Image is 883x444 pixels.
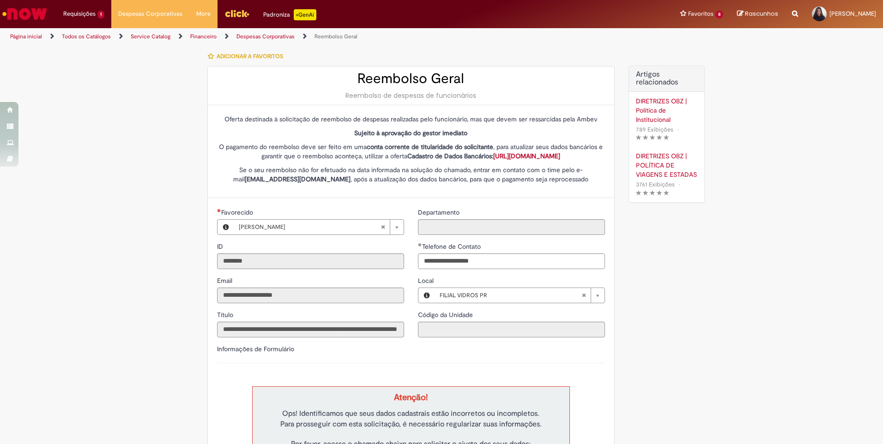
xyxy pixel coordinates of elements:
span: Obrigatório Preenchido [418,243,422,246]
span: Requisições [63,9,96,18]
span: Adicionar a Favoritos [217,53,283,60]
p: +GenAi [294,9,316,20]
span: More [196,9,211,18]
a: Página inicial [10,33,42,40]
a: Reembolso Geral [314,33,357,40]
label: Somente leitura - Departamento [418,208,461,217]
a: Rascunhos [737,10,778,18]
span: [PERSON_NAME] [239,220,381,234]
p: Se o seu reembolso não for efetuado na data informada na solução do chamado, entrar em contato co... [217,165,605,184]
a: FILIAL VIDROS PRLimpar campo Local [435,288,605,303]
h2: Reembolso Geral [217,71,605,86]
input: Título [217,322,404,337]
img: click_logo_yellow_360x200.png [224,6,249,20]
span: 8 [715,11,723,18]
abbr: Limpar campo Local [577,288,591,303]
input: Telefone de Contato [418,253,605,269]
span: Favoritos [688,9,714,18]
button: Local, Visualizar este registro FILIAL VIDROS PR [418,288,435,303]
span: Somente leitura - Título [217,311,235,319]
span: [PERSON_NAME] [829,10,876,18]
p: O pagamento do reembolso deve ser feito em uma , para atualizar seus dados bancários e garantir q... [217,142,605,161]
input: Código da Unidade [418,322,605,337]
strong: Atenção! [394,392,428,403]
span: Para prosseguir com esta solicitação, é necessário regularizar suas informações. [280,420,542,429]
span: • [677,178,682,191]
a: Todos os Catálogos [62,33,111,40]
span: 789 Exibições [636,126,673,133]
label: Somente leitura - ID [217,242,225,251]
span: Despesas Corporativas [118,9,182,18]
button: Favorecido, Visualizar este registro Gabriela Mehret [218,220,234,234]
input: ID [217,253,404,269]
strong: [EMAIL_ADDRESS][DOMAIN_NAME] [245,175,351,183]
a: [URL][DOMAIN_NAME] [493,152,560,160]
label: Somente leitura - Email [217,276,234,285]
button: Adicionar a Favoritos [207,47,288,66]
strong: conta corrente de titularidade do solicitante [367,143,493,151]
a: DIRETRIZES OBZ | Política de Institucional [636,96,697,124]
ul: Trilhas de página [7,28,582,45]
a: Service Catalog [131,33,170,40]
a: Despesas Corporativas [236,33,295,40]
label: Somente leitura - Código da Unidade [418,310,475,319]
a: Financeiro [190,33,217,40]
div: Reembolso de despesas de funcionários [217,91,605,100]
span: 1 [97,11,104,18]
img: ServiceNow [1,5,48,23]
label: Informações de Formulário [217,345,294,353]
input: Departamento [418,219,605,235]
a: [PERSON_NAME]Limpar campo Favorecido [234,220,404,234]
span: Somente leitura - Código da Unidade [418,311,475,319]
div: Padroniza [263,9,316,20]
span: 3761 Exibições [636,180,675,188]
p: Oferta destinada à solicitação de reembolso de despesas realizadas pelo funcionário, mas que deve... [217,114,605,124]
span: FILIAL VIDROS PR [440,288,581,303]
abbr: Limpar campo Favorecido [376,220,390,234]
span: Obrigatório Preenchido [217,209,221,212]
span: • [675,123,681,136]
span: Local [418,276,435,285]
input: Email [217,288,404,303]
strong: Cadastro de Dados Bancários: [407,152,560,160]
h3: Artigos relacionados [636,71,697,87]
strong: Sujeito à aprovação do gestor imediato [354,129,467,137]
label: Somente leitura - Título [217,310,235,319]
span: Rascunhos [745,9,778,18]
span: Necessários - Favorecido [221,208,255,216]
a: DIRETRIZES OBZ | POLÍTICA DE VIAGENS E ESTADAS [636,151,697,179]
span: Telefone de Contato [422,242,483,251]
span: Ops! Identificamos que seus dados cadastrais estão incorretos ou incompletos. [282,409,539,418]
span: Somente leitura - Email [217,276,234,285]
